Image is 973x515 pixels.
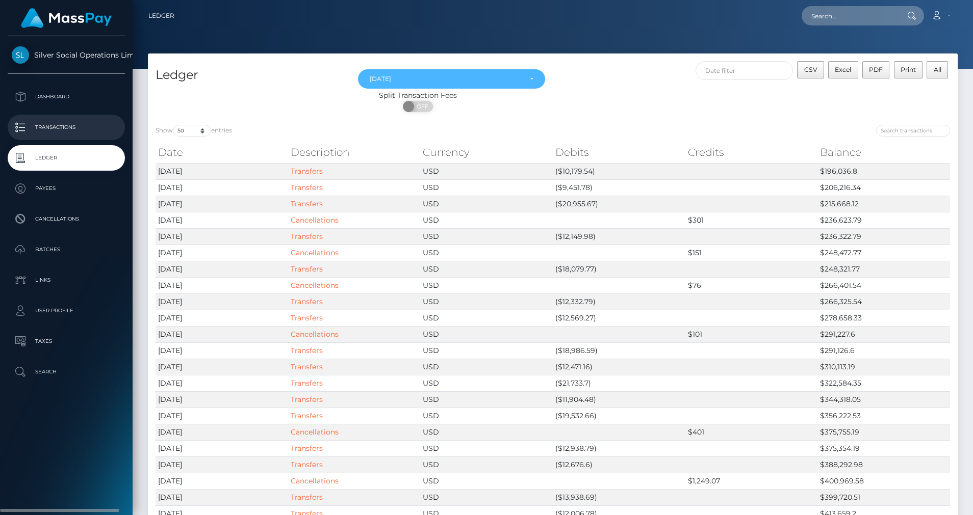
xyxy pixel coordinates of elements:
td: [DATE] [156,375,288,391]
a: Transfers [291,444,323,453]
span: Print [901,66,916,73]
input: Search transactions [876,125,950,137]
td: $151 [685,245,818,261]
td: [DATE] [156,456,288,473]
a: Payees [8,176,125,201]
td: USD [420,261,553,277]
td: ($12,569.27) [553,310,685,326]
p: User Profile [12,303,121,318]
td: [DATE] [156,440,288,456]
td: [DATE] [156,408,288,424]
span: CSV [804,66,817,73]
td: $375,755.19 [817,424,950,440]
td: $356,222.53 [817,408,950,424]
button: CSV [797,61,824,78]
td: [DATE] [156,489,288,505]
td: $399,720.51 [817,489,950,505]
th: Currency [420,142,553,162]
a: Cancellations [291,476,339,485]
a: Cancellations [291,215,339,225]
td: $400,969.58 [817,473,950,489]
a: Transfers [291,167,323,176]
td: [DATE] [156,326,288,342]
label: Show entries [156,125,232,137]
img: MassPay Logo [21,8,112,28]
select: Showentries [173,125,211,137]
td: $248,472.77 [817,245,950,261]
td: $236,623.79 [817,212,950,228]
td: USD [420,408,553,424]
td: ($12,676.6) [553,456,685,473]
p: Batches [12,242,121,257]
td: $266,325.54 [817,293,950,310]
a: Transfers [291,264,323,274]
td: USD [420,228,553,245]
td: USD [420,424,553,440]
a: Dashboard [8,84,125,110]
td: [DATE] [156,359,288,375]
td: [DATE] [156,163,288,179]
td: $301 [685,212,818,228]
td: USD [420,310,553,326]
td: ($20,955.67) [553,196,685,212]
td: USD [420,179,553,196]
span: Excel [835,66,851,73]
td: $278,658.33 [817,310,950,326]
td: USD [420,212,553,228]
td: $310,113.19 [817,359,950,375]
td: USD [420,440,553,456]
td: $344,318.05 [817,391,950,408]
td: [DATE] [156,179,288,196]
td: USD [420,359,553,375]
a: Cancellations [291,330,339,339]
td: $322,584.35 [817,375,950,391]
td: USD [420,277,553,293]
img: Silver Social Operations Limited [12,46,29,64]
td: $291,126.6 [817,342,950,359]
a: Transfers [291,199,323,208]
a: Transfers [291,493,323,502]
td: USD [420,375,553,391]
td: [DATE] [156,293,288,310]
td: USD [420,293,553,310]
a: Transfers [291,346,323,355]
a: Transfers [291,460,323,469]
th: Credits [685,142,818,162]
td: $215,668.12 [817,196,950,212]
td: $266,401.54 [817,277,950,293]
td: ($12,332.79) [553,293,685,310]
a: Transfers [291,395,323,404]
th: Balance [817,142,950,162]
p: Search [12,364,121,380]
a: Transactions [8,115,125,140]
td: [DATE] [156,310,288,326]
p: Taxes [12,334,121,349]
td: USD [420,342,553,359]
td: USD [420,391,553,408]
button: All [927,61,948,78]
td: USD [420,245,553,261]
td: $196,036.8 [817,163,950,179]
td: ($21,733.7) [553,375,685,391]
a: Ledger [148,5,174,26]
a: Links [8,267,125,293]
p: Cancellations [12,211,121,227]
td: [DATE] [156,261,288,277]
td: $76 [685,277,818,293]
th: Date [156,142,288,162]
a: Transfers [291,313,323,322]
p: Ledger [12,150,121,166]
button: PDF [862,61,890,78]
td: $248,321.77 [817,261,950,277]
a: Cancellations [291,248,339,257]
td: $388,292.98 [817,456,950,473]
a: Transfers [291,411,323,420]
a: Cancellations [8,206,125,232]
td: ($12,149.98) [553,228,685,245]
td: ($19,532.66) [553,408,685,424]
td: ($10,179.54) [553,163,685,179]
td: [DATE] [156,424,288,440]
a: Transfers [291,362,323,371]
h4: Ledger [156,66,343,84]
div: [DATE] [370,75,522,83]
